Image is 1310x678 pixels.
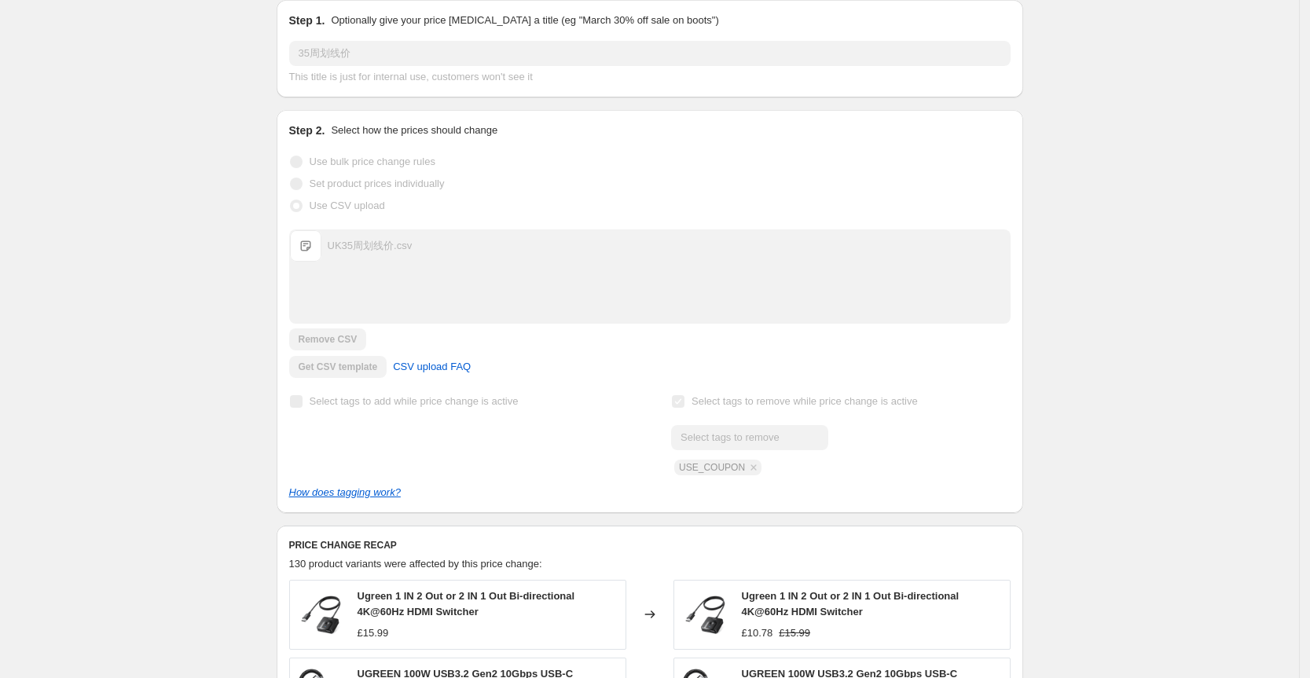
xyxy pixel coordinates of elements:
div: UK35周划线价.csv [328,238,413,254]
h2: Step 2. [289,123,325,138]
span: Select tags to add while price change is active [310,395,519,407]
h6: PRICE CHANGE RECAP [289,539,1011,552]
input: 30% off holiday sale [289,41,1011,66]
h2: Step 1. [289,13,325,28]
img: ugreen-1-in-2-out-or-2-in-1-out-bi-directional-4k-at-60hz-hdmi-switcher-70607-473734_80x.png [298,591,345,638]
span: Select tags to remove while price change is active [692,395,918,407]
span: Use bulk price change rules [310,156,435,167]
p: Select how the prices should change [331,123,497,138]
span: 130 product variants were affected by this price change: [289,558,542,570]
span: Ugreen 1 IN 2 Out or 2 IN 1 Out Bi-directional 4K@60Hz HDMI Switcher [358,590,575,618]
div: £10.78 [742,625,773,641]
span: Set product prices individually [310,178,445,189]
p: Optionally give your price [MEDICAL_DATA] a title (eg "March 30% off sale on boots") [331,13,718,28]
input: Select tags to remove [671,425,828,450]
span: Use CSV upload [310,200,385,211]
img: ugreen-1-in-2-out-or-2-in-1-out-bi-directional-4k-at-60hz-hdmi-switcher-70607-473734_80x.png [682,591,729,638]
strike: £15.99 [779,625,810,641]
span: This title is just for internal use, customers won't see it [289,71,533,82]
div: £15.99 [358,625,389,641]
a: How does tagging work? [289,486,401,498]
span: CSV upload FAQ [393,359,471,375]
span: Ugreen 1 IN 2 Out or 2 IN 1 Out Bi-directional 4K@60Hz HDMI Switcher [742,590,960,618]
a: CSV upload FAQ [383,354,480,379]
